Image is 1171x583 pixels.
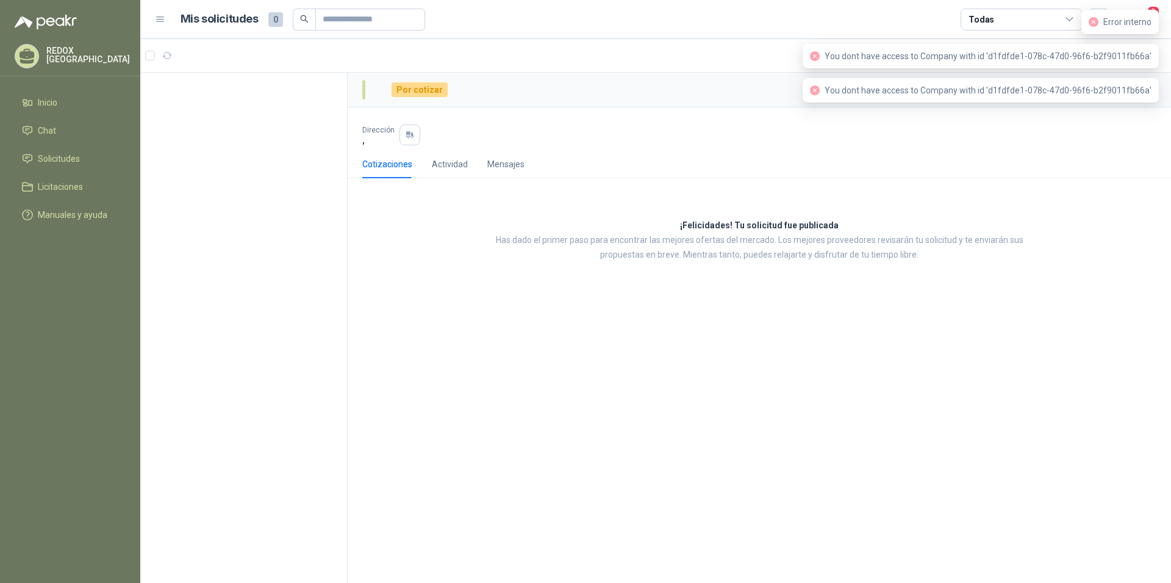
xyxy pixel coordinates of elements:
p: , [362,134,395,145]
h1: Mis solicitudes [181,10,259,28]
div: Actividad [432,158,468,171]
p: Dirección [362,126,395,134]
span: Manuales y ayuda [38,208,107,222]
div: Cotizaciones [362,158,412,171]
a: Licitaciones [15,175,126,198]
span: You dont have access to Company with id 'd1fdfde1-078c-47d0-96f6-b2f9011fb66a' [825,51,1151,61]
span: close-circle [810,85,820,95]
img: Logo peakr [15,15,77,29]
span: Licitaciones [38,180,83,194]
h3: ¡Felicidades! Tu solicitud fue publicada [680,219,839,233]
div: Mensajes [487,158,525,171]
p: Has dado el primer paso para encontrar las mejores ofertas del mercado. Los mejores proveedores r... [479,233,1040,263]
span: search [300,15,309,23]
span: Error interno [1103,17,1151,27]
span: Inicio [38,96,57,109]
p: REDOX [GEOGRAPHIC_DATA] [46,46,130,63]
span: 2 [1147,5,1160,17]
span: Solicitudes [38,152,80,165]
a: Solicitudes [15,147,126,170]
span: close-circle [810,51,820,61]
a: Manuales y ayuda [15,203,126,226]
span: 0 [268,12,283,27]
a: Chat [15,119,126,142]
a: Inicio [15,91,126,114]
span: You dont have access to Company with id 'd1fdfde1-078c-47d0-96f6-b2f9011fb66a' [825,85,1151,95]
div: Por cotizar [392,82,448,97]
span: close-circle [1089,17,1098,27]
div: Todas [969,13,994,26]
button: 2 [1134,9,1156,31]
span: Chat [38,124,56,137]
